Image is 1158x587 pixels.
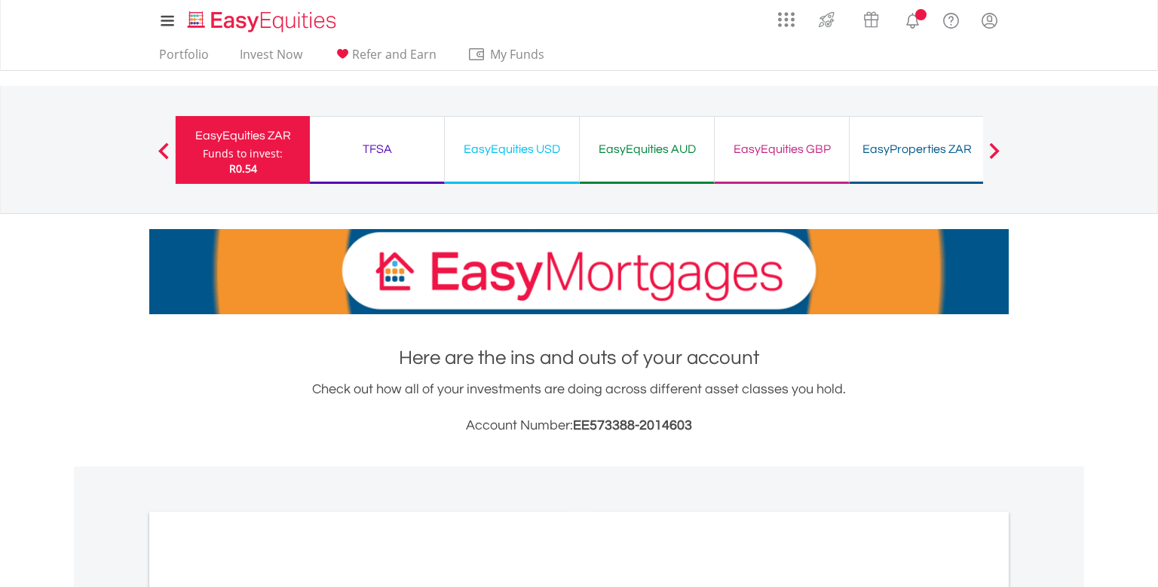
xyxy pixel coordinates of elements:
a: Portfolio [153,47,215,70]
div: TFSA [319,139,435,160]
a: Invest Now [234,47,308,70]
span: R0.54 [229,161,257,176]
a: AppsGrid [768,4,804,28]
a: My Profile [970,4,1009,37]
img: EasyMortage Promotion Banner [149,229,1009,314]
h3: Account Number: [149,415,1009,436]
span: EE573388-2014603 [573,418,692,433]
button: Next [979,150,1009,165]
span: Refer and Earn [352,46,437,63]
div: EasyEquities ZAR [185,125,301,146]
img: EasyEquities_Logo.png [185,9,342,34]
div: EasyProperties ZAR [859,139,975,160]
div: Funds to invest: [203,146,283,161]
div: EasyEquities AUD [589,139,705,160]
a: Notifications [893,4,932,34]
img: thrive-v2.svg [814,8,839,32]
div: EasyEquities GBP [724,139,840,160]
div: EasyEquities USD [454,139,570,160]
a: Vouchers [849,4,893,32]
button: Previous [149,150,179,165]
div: Check out how all of your investments are doing across different asset classes you hold. [149,379,1009,436]
img: vouchers-v2.svg [859,8,884,32]
span: My Funds [467,44,566,64]
a: Refer and Earn [327,47,443,70]
h1: Here are the ins and outs of your account [149,344,1009,371]
a: FAQ's and Support [932,4,970,34]
img: grid-menu-icon.svg [778,11,795,28]
a: Home page [182,4,342,34]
